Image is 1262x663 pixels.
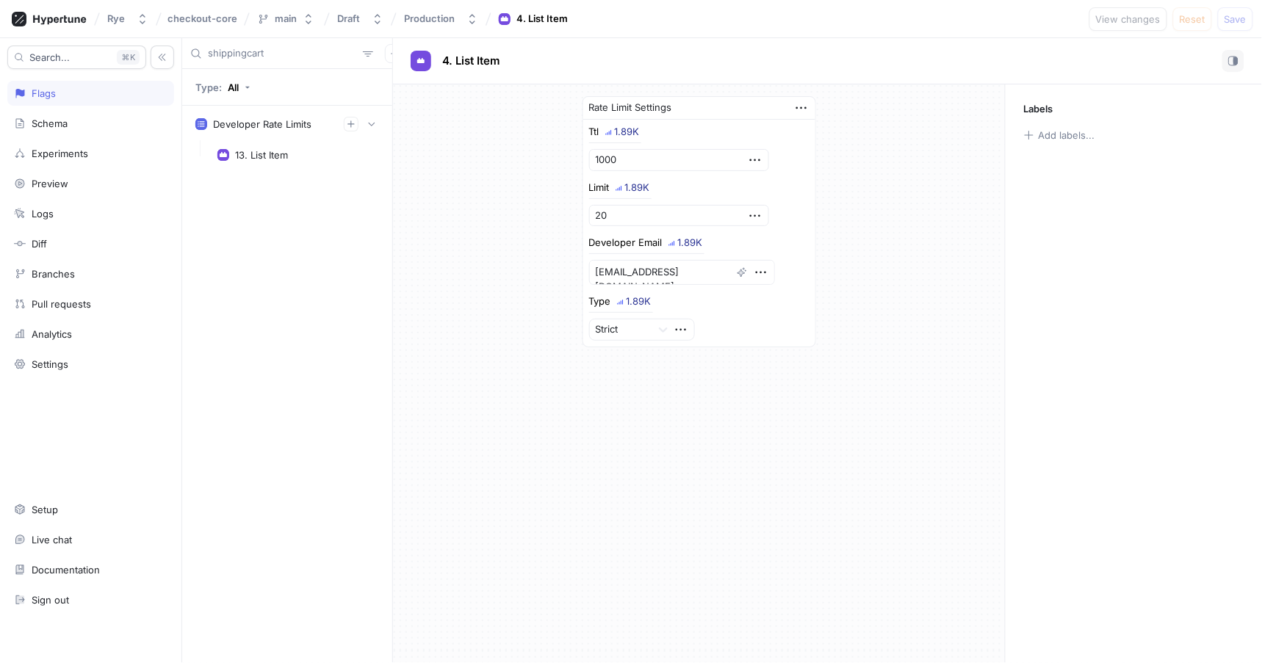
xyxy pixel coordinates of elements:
[516,12,568,26] div: 4. List Item
[1225,15,1247,23] span: Save
[32,564,100,576] div: Documentation
[1173,7,1212,31] button: Reset
[627,297,652,306] div: 1.89K
[32,117,68,129] div: Schema
[615,127,640,137] div: 1.89K
[213,118,311,130] div: Developer Rate Limits
[195,81,222,93] p: Type:
[167,13,237,23] span: checkout-core
[275,12,297,25] div: main
[589,238,663,247] div: Developer Email
[589,101,672,115] div: Rate Limit Settings
[32,298,91,310] div: Pull requests
[678,238,703,247] div: 1.89K
[32,358,68,370] div: Settings
[32,148,88,159] div: Experiments
[29,53,70,62] span: Search...
[7,557,174,582] a: Documentation
[32,238,47,250] div: Diff
[331,7,389,31] button: Draft
[32,328,72,340] div: Analytics
[589,127,599,137] div: Ttl
[208,46,357,61] input: Search...
[589,260,775,285] textarea: [EMAIL_ADDRESS][DOMAIN_NAME]
[442,53,500,70] p: 4. List Item
[32,87,56,99] div: Flags
[32,178,68,189] div: Preview
[589,297,611,306] div: Type
[1096,15,1161,23] span: View changes
[32,594,69,606] div: Sign out
[117,50,140,65] div: K
[404,12,455,25] div: Production
[1019,126,1100,145] button: Add labels...
[589,149,769,171] input: Enter number here
[32,268,75,280] div: Branches
[589,205,769,227] input: Enter number here
[1089,7,1167,31] button: View changes
[251,7,320,31] button: main
[589,183,610,192] div: Limit
[32,208,54,220] div: Logs
[398,7,484,31] button: Production
[7,46,146,69] button: Search...K
[1218,7,1253,31] button: Save
[228,81,239,93] div: All
[1180,15,1205,23] span: Reset
[337,12,360,25] div: Draft
[107,12,125,25] div: Rye
[190,74,256,100] button: Type: All
[1024,103,1053,115] p: Labels
[32,504,58,515] div: Setup
[235,149,288,161] div: 13. List Item
[101,7,154,31] button: Rye
[625,183,650,192] div: 1.89K
[32,534,72,546] div: Live chat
